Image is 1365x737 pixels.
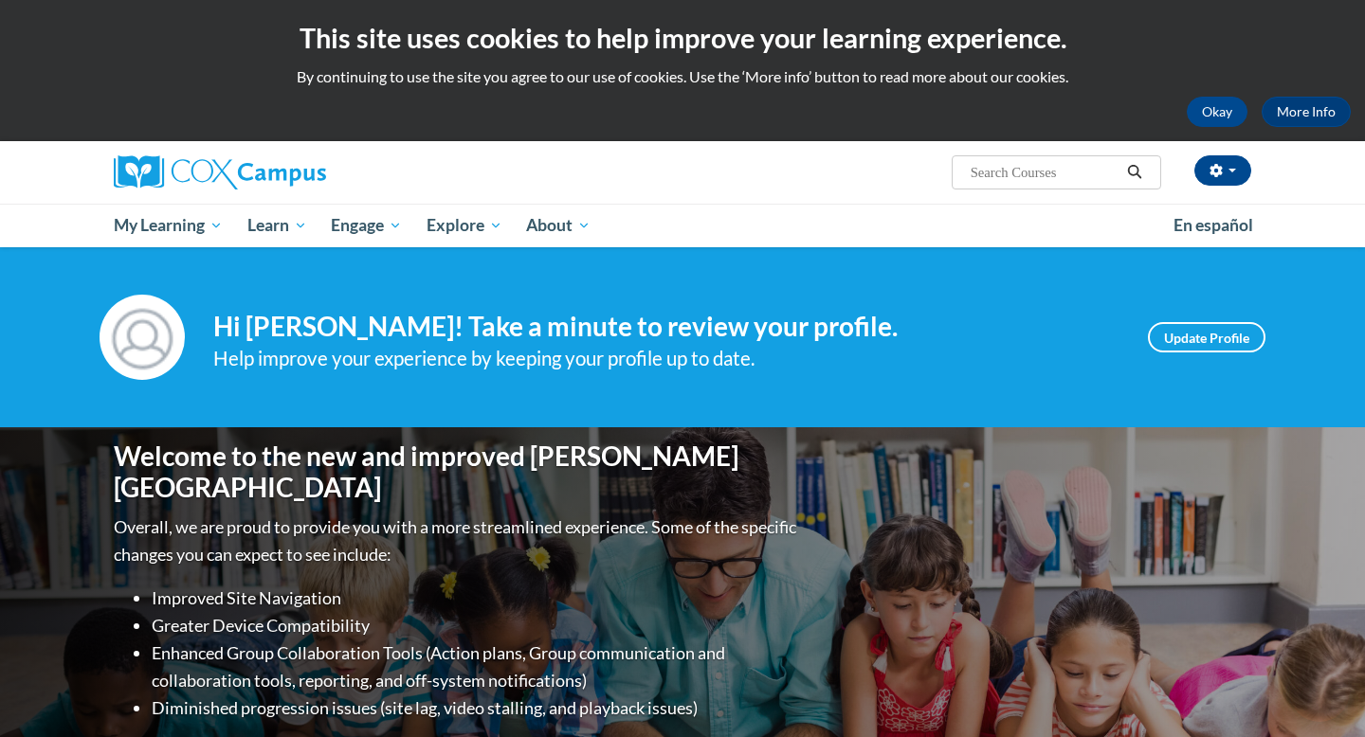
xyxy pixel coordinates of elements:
[152,639,801,694] li: Enhanced Group Collaboration Tools (Action plans, Group communication and collaboration tools, re...
[1161,206,1265,245] a: En español
[101,204,235,247] a: My Learning
[14,19,1351,57] h2: This site uses cookies to help improve your learning experience.
[114,440,801,504] h1: Welcome to the new and improved [PERSON_NAME][GEOGRAPHIC_DATA]
[114,155,474,189] a: Cox Campus
[247,214,307,237] span: Learn
[100,295,185,380] img: Profile Image
[1187,97,1247,127] button: Okay
[969,161,1120,184] input: Search Courses
[515,204,604,247] a: About
[14,66,1351,87] p: By continuing to use the site you agree to our use of cookies. Use the ‘More info’ button to read...
[318,204,414,247] a: Engage
[213,343,1119,374] div: Help improve your experience by keeping your profile up to date.
[526,214,591,237] span: About
[331,214,402,237] span: Engage
[114,214,223,237] span: My Learning
[85,204,1280,247] div: Main menu
[114,513,801,568] p: Overall, we are proud to provide you with a more streamlined experience. Some of the specific cha...
[1262,97,1351,127] a: More Info
[1148,322,1265,352] a: Update Profile
[152,612,801,639] li: Greater Device Compatibility
[1194,155,1251,186] button: Account Settings
[1120,161,1149,184] button: Search
[414,204,515,247] a: Explore
[114,155,326,189] img: Cox Campus
[235,204,319,247] a: Learn
[152,584,801,612] li: Improved Site Navigation
[427,214,502,237] span: Explore
[1289,661,1350,722] iframe: Button to launch messaging window
[152,694,801,722] li: Diminished progression issues (site lag, video stalling, and playback issues)
[1174,215,1253,235] span: En español
[213,311,1119,343] h4: Hi [PERSON_NAME]! Take a minute to review your profile.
